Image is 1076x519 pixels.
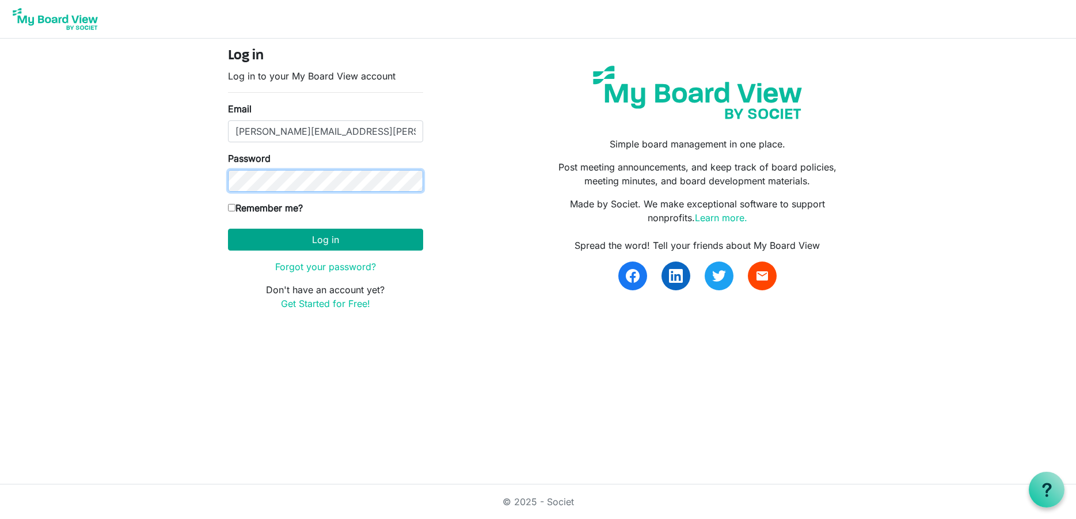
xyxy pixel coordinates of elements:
p: Post meeting announcements, and keep track of board policies, meeting minutes, and board developm... [546,160,848,188]
p: Made by Societ. We make exceptional software to support nonprofits. [546,197,848,225]
label: Email [228,102,252,116]
p: Don't have an account yet? [228,283,423,310]
h4: Log in [228,48,423,65]
img: twitter.svg [712,269,726,283]
a: email [748,262,777,290]
img: My Board View Logo [9,5,101,33]
a: Learn more. [695,212,747,223]
a: © 2025 - Societ [503,496,574,507]
label: Remember me? [228,201,303,215]
div: Spread the word! Tell your friends about My Board View [546,238,848,252]
a: Get Started for Free! [281,298,370,309]
span: email [755,269,769,283]
img: my-board-view-societ.svg [584,57,811,128]
button: Log in [228,229,423,251]
img: facebook.svg [626,269,640,283]
a: Forgot your password? [275,261,376,272]
img: linkedin.svg [669,269,683,283]
label: Password [228,151,271,165]
input: Remember me? [228,204,235,211]
p: Simple board management in one place. [546,137,848,151]
p: Log in to your My Board View account [228,69,423,83]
